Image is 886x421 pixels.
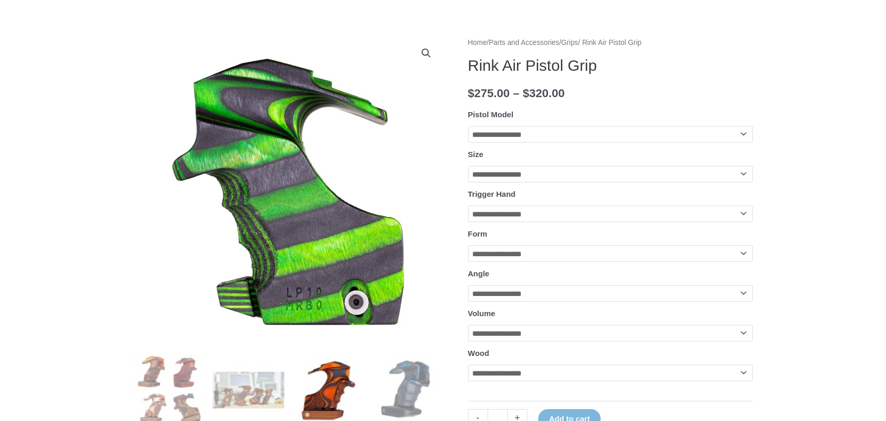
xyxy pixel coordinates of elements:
a: View full-screen image gallery [417,44,436,63]
a: Grips [561,39,578,46]
label: Volume [468,309,495,318]
span: $ [468,87,475,100]
label: Form [468,229,488,238]
span: – [513,87,520,100]
label: Wood [468,349,489,357]
bdi: 275.00 [468,87,510,100]
label: Size [468,150,484,159]
span: $ [523,87,529,100]
nav: Breadcrumb [468,36,753,50]
a: Home [468,39,487,46]
h1: Rink Air Pistol Grip [468,56,753,75]
a: Parts and Accessories [489,39,559,46]
label: Angle [468,269,490,278]
label: Trigger Hand [468,190,516,198]
label: Pistol Model [468,110,513,119]
bdi: 320.00 [523,87,565,100]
